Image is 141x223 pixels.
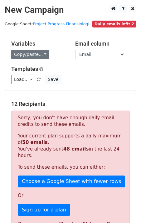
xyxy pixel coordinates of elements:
strong: 50 emails [22,140,47,145]
button: Save [45,75,61,84]
span: Daily emails left: 2 [92,21,136,27]
small: Google Sheet: [5,22,89,26]
a: Sign up for a plan [18,204,70,216]
a: Templates [11,66,38,72]
h2: New Campaign [5,5,136,15]
a: Project Progress Finansiologi [33,22,89,26]
a: Load... [11,75,35,84]
a: Daily emails left: 2 [92,22,136,26]
strong: 48 emails [63,146,89,152]
a: Choose a Google Sheet with fewer rows [18,176,125,187]
p: Or [18,192,123,199]
p: To send these emails, you can either: [18,164,123,171]
h5: Email column [75,40,130,47]
h5: Variables [11,40,66,47]
iframe: Chat Widget [110,193,141,223]
p: Your current plan supports a daily maximum of . You've already sent in the last 24 hours. [18,133,123,159]
a: Copy/paste... [11,50,49,59]
p: Sorry, you don't have enough daily email credits to send these emails. [18,115,123,128]
h5: 12 Recipients [11,101,130,107]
